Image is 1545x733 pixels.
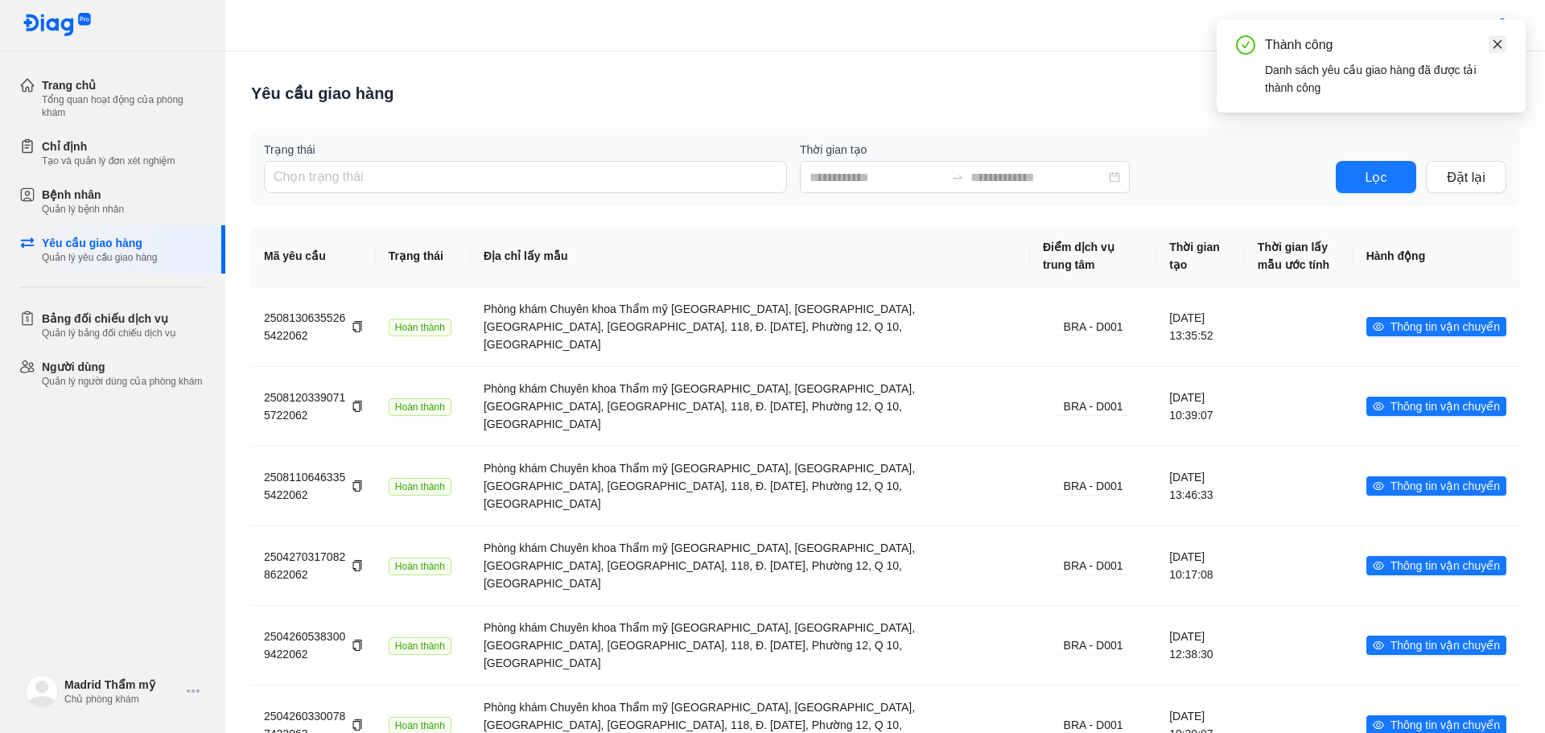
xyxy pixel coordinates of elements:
[26,675,58,707] img: logo
[264,309,363,344] div: 25081306355265422062
[42,375,202,388] div: Quản lý người dùng của phòng khám
[1055,397,1131,416] div: BRA - D001
[1156,525,1245,605] td: [DATE] 10:17:08
[800,142,1323,158] label: Thời gian tạo
[951,171,964,183] span: swap-right
[352,321,363,332] span: copy
[1030,225,1156,287] th: Điểm dịch vụ trung tâm
[1366,317,1506,336] button: eyeThông tin vận chuyển
[1366,397,1506,416] button: eyeThông tin vận chuyển
[1366,636,1506,655] button: eyeThông tin vận chuyển
[352,719,363,731] span: copy
[1156,366,1245,446] td: [DATE] 10:39:07
[64,677,180,693] div: Madrid Thẩm mỹ
[1265,61,1506,97] div: Danh sách yêu cầu giao hàng đã được tải thành công
[1366,476,1506,496] button: eyeThông tin vận chuyển
[1156,605,1245,685] td: [DATE] 12:38:30
[264,468,363,504] div: 25081106463355422062
[352,401,363,412] span: copy
[389,398,451,416] span: Hoàn thành
[264,142,787,158] label: Trạng thái
[1390,397,1500,415] span: Thông tin vận chuyển
[1366,556,1506,575] button: eyeThông tin vận chuyển
[484,619,1017,672] div: Phòng khám Chuyên khoa Thẩm mỹ [GEOGRAPHIC_DATA], [GEOGRAPHIC_DATA], [GEOGRAPHIC_DATA], [GEOGRAPH...
[1373,560,1384,571] span: eye
[484,300,1017,353] div: Phòng khám Chuyên khoa Thẩm mỹ [GEOGRAPHIC_DATA], [GEOGRAPHIC_DATA], [GEOGRAPHIC_DATA], [GEOGRAPH...
[1373,321,1384,332] span: eye
[951,171,964,183] span: to
[42,359,202,375] div: Người dùng
[42,311,176,327] div: Bảng đối chiếu dịch vụ
[471,225,1030,287] th: Địa chỉ lấy mẫu
[1492,39,1503,50] span: close
[42,93,206,119] div: Tổng quan hoạt động của phòng khám
[42,203,124,216] div: Quản lý bệnh nhân
[389,558,451,575] span: Hoàn thành
[1265,35,1506,55] div: Thành công
[484,539,1017,592] div: Phòng khám Chuyên khoa Thẩm mỹ [GEOGRAPHIC_DATA], [GEOGRAPHIC_DATA], [GEOGRAPHIC_DATA], [GEOGRAPH...
[251,82,394,105] div: Yêu cầu giao hàng
[1373,719,1384,731] span: eye
[42,251,157,264] div: Quản lý yêu cầu giao hàng
[42,77,206,93] div: Trang chủ
[1373,401,1384,412] span: eye
[23,13,92,38] img: logo
[352,480,363,492] span: copy
[42,154,175,167] div: Tạo và quản lý đơn xét nghiệm
[1336,161,1416,193] button: Lọc
[264,389,363,424] div: 25081203390715722062
[1055,318,1131,336] div: BRA - D001
[1390,477,1500,495] span: Thông tin vận chuyển
[1366,167,1387,187] span: Lọc
[64,693,180,706] div: Chủ phòng khám
[389,637,451,655] span: Hoàn thành
[264,548,363,583] div: 25042703170828622062
[1353,225,1519,287] th: Hành động
[1373,480,1384,492] span: eye
[1156,446,1245,525] td: [DATE] 13:46:33
[251,225,376,287] th: Mã yêu cầu
[389,478,451,496] span: Hoàn thành
[484,459,1017,513] div: Phòng khám Chuyên khoa Thẩm mỹ [GEOGRAPHIC_DATA], [GEOGRAPHIC_DATA], [GEOGRAPHIC_DATA], [GEOGRAPH...
[1055,636,1131,655] div: BRA - D001
[1390,318,1500,336] span: Thông tin vận chuyển
[1390,557,1500,574] span: Thông tin vận chuyển
[1447,167,1485,187] span: Đặt lại
[352,640,363,651] span: copy
[1055,477,1131,496] div: BRA - D001
[42,138,175,154] div: Chỉ định
[376,225,471,287] th: Trạng thái
[1245,225,1353,287] th: Thời gian lấy mẫu ước tính
[352,560,363,571] span: copy
[42,235,157,251] div: Yêu cầu giao hàng
[1236,35,1255,55] span: check-circle
[1156,287,1245,366] td: [DATE] 13:35:52
[389,319,451,336] span: Hoàn thành
[484,380,1017,433] div: Phòng khám Chuyên khoa Thẩm mỹ [GEOGRAPHIC_DATA], [GEOGRAPHIC_DATA], [GEOGRAPHIC_DATA], [GEOGRAPH...
[1426,161,1506,193] button: Đặt lại
[1390,636,1500,654] span: Thông tin vận chuyển
[42,187,124,203] div: Bệnh nhân
[1156,225,1245,287] th: Thời gian tạo
[1373,640,1384,651] span: eye
[1055,557,1131,575] div: BRA - D001
[42,327,176,340] div: Quản lý bảng đối chiếu dịch vụ
[264,628,363,663] div: 25042605383009422062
